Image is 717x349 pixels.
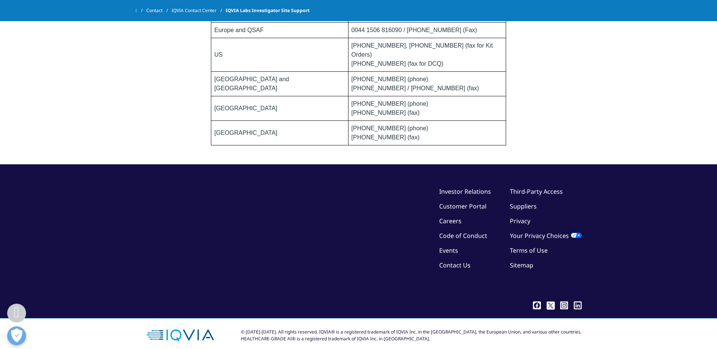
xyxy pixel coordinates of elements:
a: Terms of Use [510,246,548,255]
td: [GEOGRAPHIC_DATA] [211,121,348,145]
td: [PHONE_NUMBER] (phone) [PHONE_NUMBER] / [PHONE_NUMBER] (fax) [348,72,506,96]
td: [PHONE_NUMBER] (phone) [PHONE_NUMBER] (fax) [348,96,506,121]
a: Sitemap [510,261,533,269]
a: Third-Party Access [510,187,563,196]
a: IQVIA Contact Center [172,4,226,17]
td: [PHONE_NUMBER] (phone) [PHONE_NUMBER] (fax) [348,121,506,145]
a: Events [439,246,458,255]
a: Contact [146,4,172,17]
div: © [DATE]-[DATE]. All rights reserved. IQVIA® is a registered trademark of IQVIA Inc. in the [GEOG... [241,329,582,342]
a: Code of Conduct [439,232,487,240]
a: Privacy [510,217,530,225]
td: [PHONE_NUMBER], [PHONE_NUMBER] (fax for Kit Orders) [PHONE_NUMBER] (fax for DCQ) [348,38,506,72]
span: IQVIA Labs Investigator Site Support [226,4,310,17]
td: Europe and QSAF [211,23,348,38]
td: 0044 1506 816090 / [PHONE_NUMBER] (Fax) [348,23,506,38]
button: Open Preferences [7,326,26,345]
a: Careers [439,217,461,225]
a: Customer Portal [439,202,486,210]
a: Investor Relations [439,187,491,196]
td: US [211,38,348,72]
a: Contact Us [439,261,471,269]
td: [GEOGRAPHIC_DATA] and [GEOGRAPHIC_DATA] [211,72,348,96]
a: Your Privacy Choices [510,232,582,240]
a: Suppliers [510,202,537,210]
td: [GEOGRAPHIC_DATA] [211,96,348,121]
